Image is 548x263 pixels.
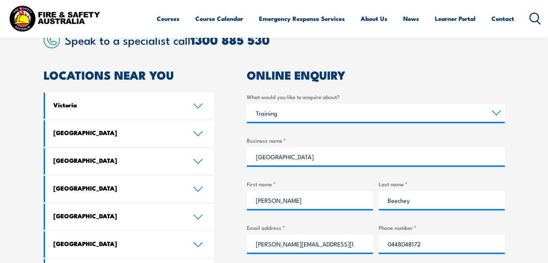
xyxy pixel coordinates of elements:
[53,101,182,109] h4: Victoria
[45,204,214,230] a: [GEOGRAPHIC_DATA]
[44,70,214,80] h2: LOCATIONS NEAR YOU
[53,129,182,137] h4: [GEOGRAPHIC_DATA]
[379,180,505,188] label: Last name
[247,180,373,188] label: First name
[247,70,505,80] h2: ONLINE ENQUIRY
[65,33,505,46] h2: Speak to a specialist call
[45,148,214,174] a: [GEOGRAPHIC_DATA]
[491,9,514,28] a: Contact
[157,9,179,28] a: Courses
[53,212,182,220] h4: [GEOGRAPHIC_DATA]
[435,9,476,28] a: Learner Portal
[45,176,214,202] a: [GEOGRAPHIC_DATA]
[195,9,243,28] a: Course Calendar
[53,240,182,248] h4: [GEOGRAPHIC_DATA]
[379,223,505,232] label: Phone number
[45,120,214,147] a: [GEOGRAPHIC_DATA]
[53,156,182,164] h4: [GEOGRAPHIC_DATA]
[45,93,214,119] a: Victoria
[247,93,505,101] label: What would you like to enquire about?
[247,136,505,144] label: Business name
[403,9,419,28] a: News
[191,30,270,49] a: 1300 885 530
[45,231,214,258] a: [GEOGRAPHIC_DATA]
[247,223,373,232] label: Email address
[53,184,182,192] h4: [GEOGRAPHIC_DATA]
[361,9,387,28] a: About Us
[259,9,345,28] a: Emergency Response Services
